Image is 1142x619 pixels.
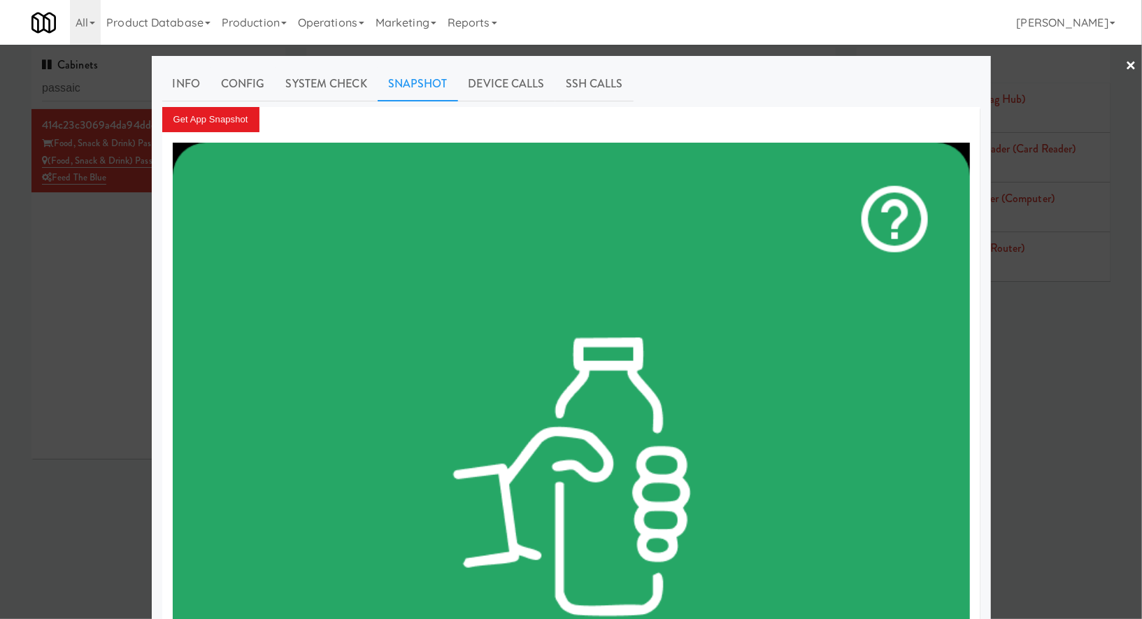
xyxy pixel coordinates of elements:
[1125,45,1136,88] a: ×
[458,66,555,101] a: Device Calls
[162,107,259,132] button: Get App Snapshot
[210,66,276,101] a: Config
[555,66,634,101] a: SSH Calls
[162,66,210,101] a: Info
[31,10,56,35] img: Micromart
[276,66,378,101] a: System Check
[378,66,458,101] a: Snapshot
